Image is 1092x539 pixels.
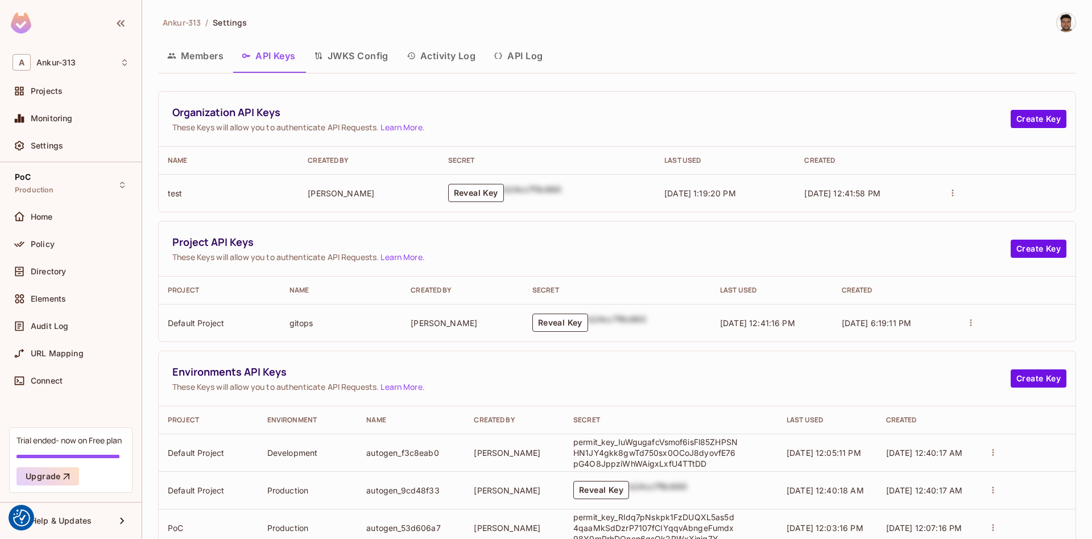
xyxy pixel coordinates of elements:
[168,286,271,295] div: Project
[357,471,465,509] td: autogen_9cd48f33
[213,17,247,28] span: Settings
[886,523,962,533] span: [DATE] 12:07:16 PM
[31,267,66,276] span: Directory
[985,520,1001,536] button: actions
[205,17,208,28] li: /
[886,448,963,458] span: [DATE] 12:40:17 AM
[573,481,629,499] button: Reveal Key
[172,235,1011,249] span: Project API Keys
[31,322,68,331] span: Audit Log
[664,156,786,165] div: Last Used
[398,42,485,70] button: Activity Log
[168,415,249,425] div: Project
[31,87,63,96] span: Projects
[485,42,552,70] button: API Log
[842,318,912,328] span: [DATE] 6:19:11 PM
[532,314,588,332] button: Reveal Key
[573,415,768,425] div: Secret
[629,481,687,499] div: b24cc7f8c660
[233,42,305,70] button: API Keys
[357,434,465,471] td: autogen_f3c8eab0
[31,240,55,249] span: Policy
[172,105,1011,120] span: Organization API Keys
[532,286,702,295] div: Secret
[588,314,646,332] div: b24cc7f8c660
[159,304,280,341] td: Default Project
[886,485,963,495] span: [DATE] 12:40:17 AM
[16,467,79,485] button: Upgrade
[158,42,233,70] button: Members
[1011,240,1066,258] button: Create Key
[31,114,73,123] span: Monitoring
[267,415,349,425] div: Environment
[985,445,1001,460] button: actions
[299,174,439,212] td: [PERSON_NAME]
[172,381,1011,392] span: These Keys will allow you to authenticate API Requests. .
[31,212,53,221] span: Home
[787,485,864,495] span: [DATE] 12:40:18 AM
[289,286,393,295] div: Name
[163,17,201,28] span: Ankur-313
[280,304,402,341] td: gitops
[13,54,31,71] span: A
[31,349,84,358] span: URL Mapping
[159,471,258,509] td: Default Project
[159,434,258,471] td: Default Project
[305,42,398,70] button: JWKS Config
[31,376,63,385] span: Connect
[168,156,289,165] div: Name
[31,516,92,525] span: Help & Updates
[258,471,358,509] td: Production
[13,509,30,526] button: Consent Preferences
[842,286,945,295] div: Created
[448,156,647,165] div: Secret
[664,188,736,198] span: [DATE] 1:19:20 PM
[366,415,456,425] div: Name
[1011,369,1066,388] button: Create Key
[465,471,564,509] td: [PERSON_NAME]
[258,434,358,471] td: Development
[474,415,555,425] div: Created By
[159,174,299,212] td: test
[1057,13,1076,32] img: Vladimir Shopov
[504,184,562,202] div: b24cc7f8c660
[15,172,31,182] span: PoC
[411,286,514,295] div: Created By
[720,286,824,295] div: Last Used
[448,184,504,202] button: Reveal Key
[573,437,738,469] p: permit_key_IuWgugafcVsmof6isFl85ZHPSNHN1JY4gkk8gwTd750sx0OCoJ8dyovfE76pG4O8JppziWhWAigxLxfU4TTtDD
[13,509,30,526] img: Revisit consent button
[787,415,868,425] div: Last Used
[787,523,863,533] span: [DATE] 12:03:16 PM
[1011,110,1066,128] button: Create Key
[11,13,31,34] img: SReyMgAAAABJRU5ErkJggg==
[465,434,564,471] td: [PERSON_NAME]
[804,156,926,165] div: Created
[380,122,422,133] a: Learn More
[886,415,967,425] div: Created
[787,448,861,458] span: [DATE] 12:05:11 PM
[172,365,1011,379] span: Environments API Keys
[985,482,1001,498] button: actions
[945,185,961,201] button: actions
[308,156,429,165] div: Created By
[31,294,66,303] span: Elements
[16,435,122,446] div: Trial ended- now on Free plan
[380,381,422,392] a: Learn More
[720,318,795,328] span: [DATE] 12:41:16 PM
[380,252,422,262] a: Learn More
[31,141,63,150] span: Settings
[172,122,1011,133] span: These Keys will allow you to authenticate API Requests. .
[402,304,523,341] td: [PERSON_NAME]
[172,252,1011,262] span: These Keys will allow you to authenticate API Requests. .
[804,188,880,198] span: [DATE] 12:41:58 PM
[36,58,76,67] span: Workspace: Ankur-313
[963,315,979,331] button: actions
[15,186,54,195] span: Production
